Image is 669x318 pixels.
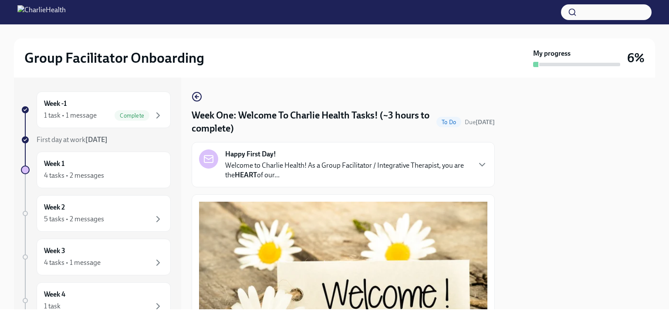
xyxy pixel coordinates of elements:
span: To Do [436,119,461,125]
span: October 6th, 2025 10:00 [465,118,495,126]
a: Week 34 tasks • 1 message [21,239,171,275]
strong: HEART [235,171,257,179]
h6: Week -1 [44,99,67,108]
span: Complete [115,112,149,119]
span: First day at work [37,135,108,144]
h3: 6% [627,50,645,66]
h6: Week 3 [44,246,65,256]
h4: Week One: Welcome To Charlie Health Tasks! (~3 hours to complete) [192,109,433,135]
h6: Week 2 [44,203,65,212]
a: First day at work[DATE] [21,135,171,145]
div: 4 tasks • 2 messages [44,171,104,180]
strong: My progress [533,49,571,58]
p: Welcome to Charlie Health! As a Group Facilitator / Integrative Therapist, you are the of our... [225,161,470,180]
div: 4 tasks • 1 message [44,258,101,267]
h2: Group Facilitator Onboarding [24,49,204,67]
div: 5 tasks • 2 messages [44,214,104,224]
strong: [DATE] [85,135,108,144]
h6: Week 4 [44,290,65,299]
a: Week -11 task • 1 messageComplete [21,91,171,128]
strong: Happy First Day! [225,149,276,159]
a: Week 14 tasks • 2 messages [21,152,171,188]
a: Week 25 tasks • 2 messages [21,195,171,232]
h6: Week 1 [44,159,64,169]
div: 1 task • 1 message [44,111,97,120]
div: 1 task [44,301,61,311]
strong: [DATE] [476,118,495,126]
img: CharlieHealth [17,5,66,19]
span: Due [465,118,495,126]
